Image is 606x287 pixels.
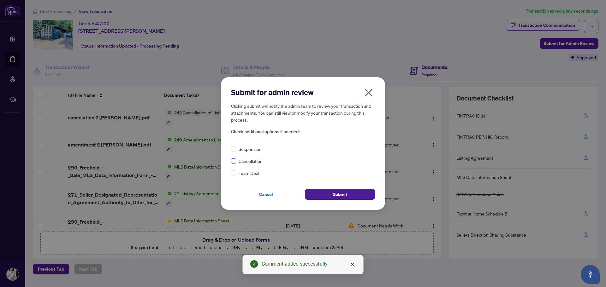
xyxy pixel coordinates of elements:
[350,262,355,267] span: close
[231,189,301,200] button: Cancel
[259,189,273,199] span: Cancel
[231,102,375,123] h5: Clicking submit will notify the admin team to review your transaction and attachments. You can st...
[239,146,262,152] span: Suspension
[239,158,263,164] span: Cancellation
[262,260,356,268] div: Comment added successfully
[250,260,258,268] span: check-circle
[231,87,375,97] h2: Submit for admin review
[231,128,375,135] span: Check additional options if needed:
[364,88,374,98] span: close
[333,189,347,199] span: Submit
[239,169,259,176] span: Team Deal
[349,261,356,268] a: Close
[581,265,600,284] button: Open asap
[305,189,375,200] button: Submit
